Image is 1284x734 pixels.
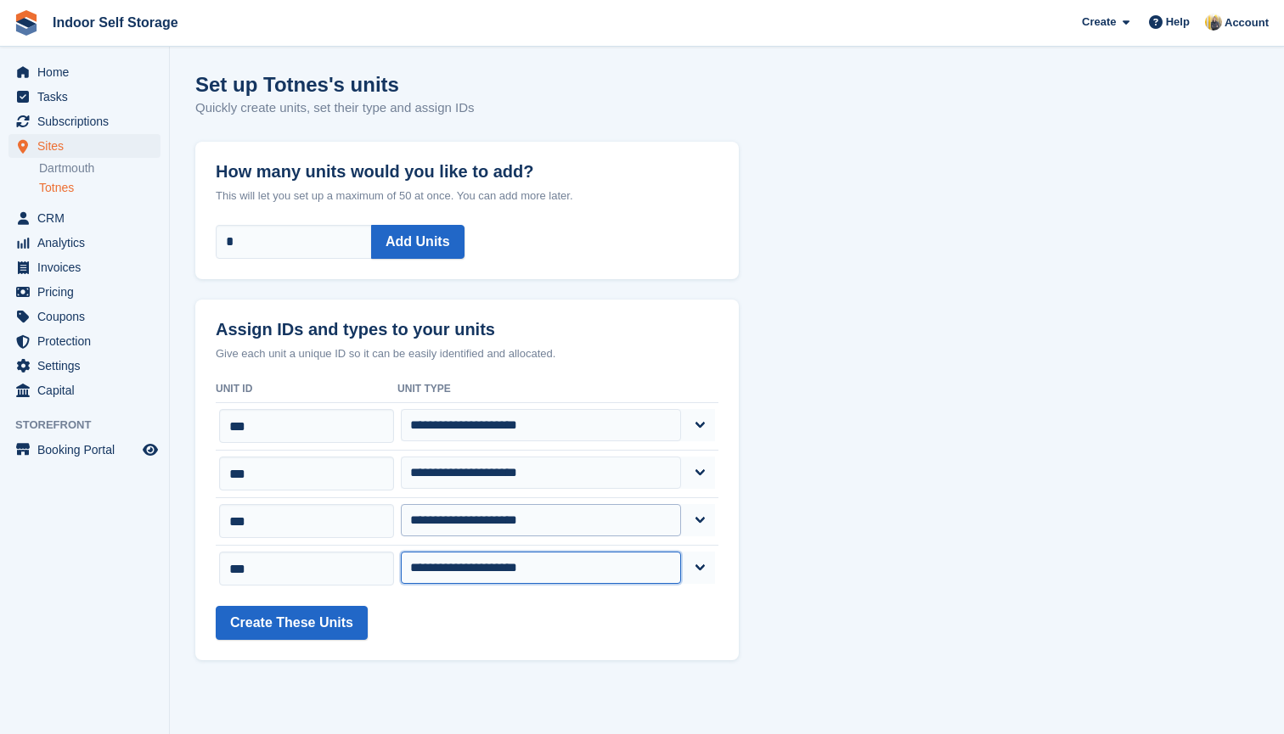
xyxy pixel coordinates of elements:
span: CRM [37,206,139,230]
a: Preview store [140,440,160,460]
span: Invoices [37,255,139,279]
span: Booking Portal [37,438,139,462]
th: Unit ID [216,376,397,403]
a: menu [8,280,160,304]
span: Sites [37,134,139,158]
a: Dartmouth [39,160,160,176]
a: menu [8,85,160,109]
span: Create [1082,14,1116,31]
a: menu [8,255,160,279]
a: menu [8,354,160,378]
span: Storefront [15,417,169,434]
a: menu [8,60,160,84]
span: Tasks [37,85,139,109]
a: Totnes [39,180,160,196]
span: Capital [37,378,139,402]
span: Home [37,60,139,84]
a: Indoor Self Storage [46,8,185,36]
p: This will let you set up a maximum of 50 at once. You can add more later. [216,188,718,205]
img: Jo Moon [1205,14,1222,31]
button: Add Units [371,225,465,259]
span: Pricing [37,280,139,304]
label: How many units would you like to add? [216,142,718,182]
a: menu [8,438,160,462]
span: Analytics [37,231,139,255]
span: Settings [37,354,139,378]
a: menu [8,378,160,402]
span: Help [1166,14,1190,31]
a: menu [8,206,160,230]
button: Create These Units [216,606,368,640]
th: Unit Type [397,376,718,403]
p: Give each unit a unique ID so it can be easily identified and allocated. [216,345,718,362]
span: Protection [37,329,139,353]
a: menu [8,231,160,255]
strong: Assign IDs and types to your units [216,320,495,339]
a: menu [8,305,160,328]
h1: Set up Totnes's units [195,73,474,96]
span: Coupons [37,305,139,328]
a: menu [8,134,160,158]
p: Quickly create units, set their type and assign IDs [195,98,474,118]
a: menu [8,109,160,133]
a: menu [8,329,160,353]
span: Account [1225,14,1269,31]
span: Subscriptions [37,109,139,133]
img: stora-icon-8386f47178a22dfd0bd8f6a31ec36ba5ce8667c1dd55bd0f319d3a0aa187defe.svg [14,10,39,36]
